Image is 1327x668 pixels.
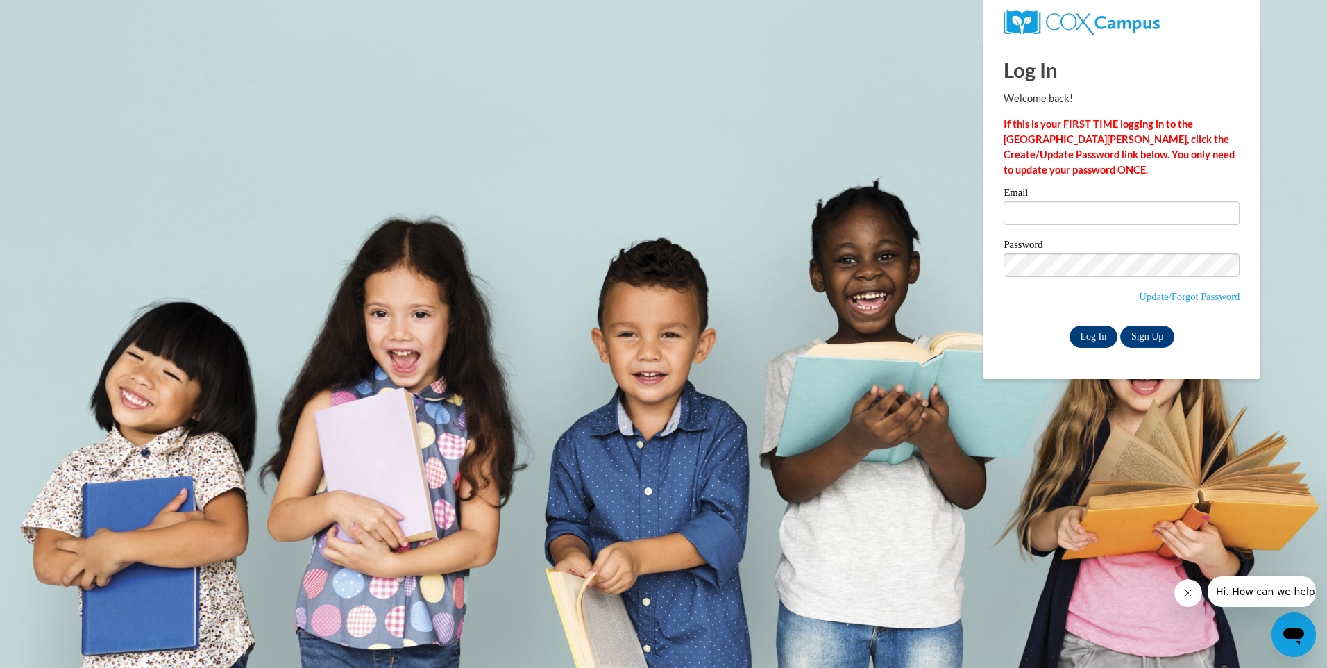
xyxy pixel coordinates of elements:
[1004,56,1240,84] h1: Log In
[1271,612,1316,657] iframe: Button to launch messaging window
[1208,576,1316,607] iframe: Message from company
[1004,10,1159,35] img: COX Campus
[1004,10,1240,35] a: COX Campus
[1004,187,1240,201] label: Email
[1070,326,1118,348] input: Log In
[8,10,112,21] span: Hi. How can we help?
[1139,291,1240,302] a: Update/Forgot Password
[1004,91,1240,106] p: Welcome back!
[1004,118,1235,176] strong: If this is your FIRST TIME logging in to the [GEOGRAPHIC_DATA][PERSON_NAME], click the Create/Upd...
[1004,240,1240,253] label: Password
[1120,326,1174,348] a: Sign Up
[1174,579,1202,607] iframe: Close message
